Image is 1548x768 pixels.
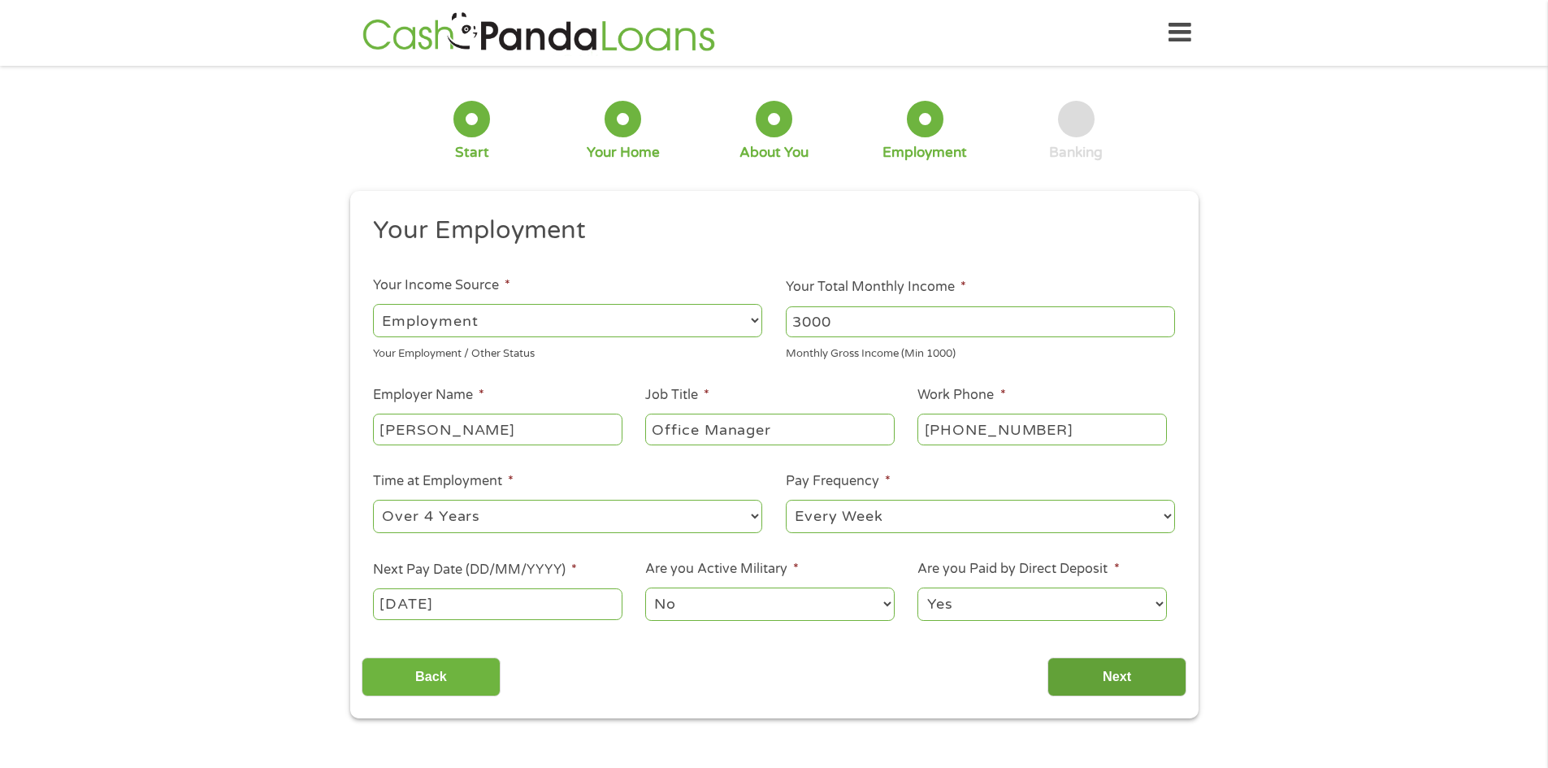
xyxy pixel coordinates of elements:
div: About You [739,144,809,162]
input: Next [1047,657,1186,697]
div: Banking [1049,144,1103,162]
h2: Your Employment [373,215,1163,247]
label: Next Pay Date (DD/MM/YYYY) [373,562,577,579]
label: Are you Active Military [645,561,799,578]
label: Your Income Source [373,277,510,294]
label: Work Phone [917,387,1005,404]
input: ---Click Here for Calendar --- [373,588,622,619]
input: Cashier [645,414,894,445]
div: Your Home [587,144,660,162]
div: Employment [882,144,967,162]
label: Are you Paid by Direct Deposit [917,561,1119,578]
label: Your Total Monthly Income [786,279,966,296]
img: GetLoanNow Logo [358,10,720,56]
input: 1800 [786,306,1175,337]
input: Walmart [373,414,622,445]
label: Time at Employment [373,473,514,490]
div: Monthly Gross Income (Min 1000) [786,341,1175,362]
label: Employer Name [373,387,484,404]
label: Pay Frequency [786,473,891,490]
input: Back [362,657,501,697]
label: Job Title [645,387,709,404]
div: Your Employment / Other Status [373,341,762,362]
div: Start [455,144,489,162]
input: (231) 754-4010 [917,414,1166,445]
